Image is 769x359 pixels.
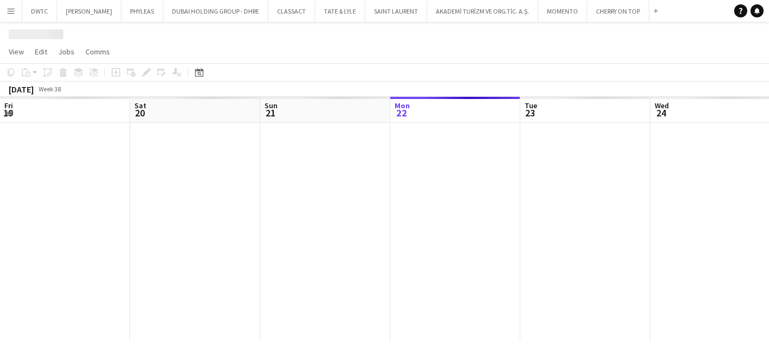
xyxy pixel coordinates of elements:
[57,1,121,22] button: [PERSON_NAME]
[393,107,410,119] span: 22
[54,45,79,59] a: Jobs
[81,45,114,59] a: Comms
[58,47,75,57] span: Jobs
[4,101,13,110] span: Fri
[427,1,538,22] button: AKADEMİ TURİZM VE ORG.TİC. A.Ş.
[9,47,24,57] span: View
[263,107,278,119] span: 21
[4,45,28,59] a: View
[653,107,669,119] span: 24
[3,107,13,119] span: 19
[655,101,669,110] span: Wed
[395,101,410,110] span: Mon
[121,1,163,22] button: PHYLEAS
[9,84,34,95] div: [DATE]
[523,107,537,119] span: 23
[85,47,110,57] span: Comms
[134,101,146,110] span: Sat
[30,45,52,59] a: Edit
[163,1,268,22] button: DUBAI HOLDING GROUP - DHRE
[36,85,63,93] span: Week 38
[22,1,57,22] button: DWTC
[35,47,47,57] span: Edit
[315,1,365,22] button: TATE & LYLE
[538,1,587,22] button: MOMENTO
[365,1,427,22] button: SAINT LAURENT
[264,101,278,110] span: Sun
[268,1,315,22] button: CLASSACT
[525,101,537,110] span: Tue
[133,107,146,119] span: 20
[587,1,649,22] button: CHERRY ON TOP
